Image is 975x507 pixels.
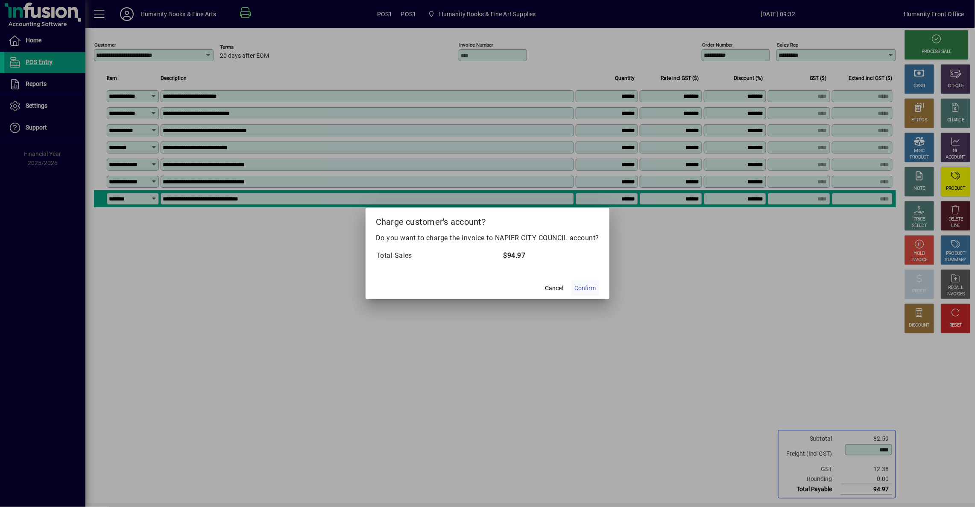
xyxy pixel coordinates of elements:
[540,280,568,296] button: Cancel
[503,250,599,261] td: $94.97
[366,208,610,233] h2: Charge customer's account?
[376,233,600,243] p: Do you want to charge the invoice to NAPIER CITY COUNCIL account?
[571,280,599,296] button: Confirm
[574,284,596,293] span: Confirm
[376,250,503,261] td: Total Sales
[545,284,563,293] span: Cancel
